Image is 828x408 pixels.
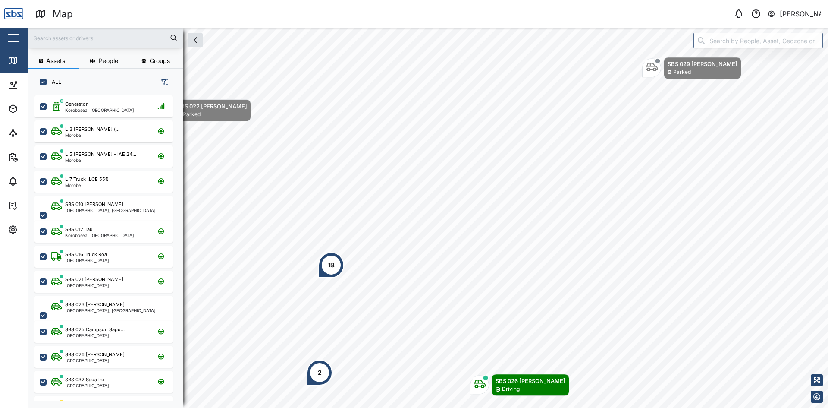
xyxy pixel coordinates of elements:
div: Map [53,6,73,22]
div: L-7 Truck (LCE 551) [65,176,109,183]
div: [GEOGRAPHIC_DATA] [65,283,123,288]
div: L-3 [PERSON_NAME] (... [65,126,119,133]
div: 18 [328,260,335,270]
button: [PERSON_NAME] [767,8,821,20]
div: [GEOGRAPHIC_DATA] [65,333,125,338]
div: Settings [22,225,53,234]
div: Map marker [307,360,332,386]
div: Morobe [65,183,109,187]
span: People [99,58,118,64]
div: Assets [22,104,49,114]
div: 2 [318,368,322,377]
div: [GEOGRAPHIC_DATA], [GEOGRAPHIC_DATA] [65,208,156,212]
div: Map marker [152,99,251,121]
div: SBS 025 Campson Sapu... [65,326,125,333]
input: Search assets or drivers [33,32,178,44]
div: SBS 032 Saua Iru [65,376,104,383]
div: Parked [673,68,691,76]
div: Sites [22,128,43,138]
div: grid [34,92,182,401]
div: Map marker [642,57,741,79]
div: SBS 026 [PERSON_NAME] [65,351,125,358]
div: Map marker [470,374,569,396]
span: Assets [46,58,65,64]
img: Main Logo [4,4,23,23]
div: Generator [65,101,88,108]
div: [GEOGRAPHIC_DATA] [65,258,109,263]
span: Groups [150,58,170,64]
div: Reports [22,152,52,162]
div: SBS 023 [PERSON_NAME] [65,301,125,308]
div: Morobe [65,133,119,137]
div: Parked [183,111,201,119]
div: [GEOGRAPHIC_DATA] [65,358,125,363]
div: SBS 010 [PERSON_NAME] [65,201,123,208]
div: SBS 012 Tau [65,226,93,233]
canvas: Map [28,28,828,408]
div: Driving [502,385,520,393]
div: Map marker [318,252,344,278]
div: [GEOGRAPHIC_DATA], [GEOGRAPHIC_DATA] [65,308,156,313]
div: SBS 016 Truck Roa [65,251,107,258]
div: L-5 [PERSON_NAME] - IAE 24... [65,151,136,158]
div: SBS 029 [PERSON_NAME] [668,60,737,68]
div: Tasks [22,201,46,210]
label: ALL [47,79,61,85]
div: Dashboard [22,80,61,89]
div: Korobosea, [GEOGRAPHIC_DATA] [65,108,134,112]
div: [PERSON_NAME] [780,9,821,19]
div: Korobosea, [GEOGRAPHIC_DATA] [65,233,134,237]
input: Search by People, Asset, Geozone or Place [693,33,823,48]
div: Alarms [22,177,49,186]
div: [GEOGRAPHIC_DATA] [65,383,109,388]
div: SBS 022 [PERSON_NAME] [177,102,247,111]
div: Morobe [65,158,136,162]
div: SBS 021 [PERSON_NAME] [65,276,123,283]
div: SBS 026 [PERSON_NAME] [496,376,565,385]
div: Map [22,56,42,65]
